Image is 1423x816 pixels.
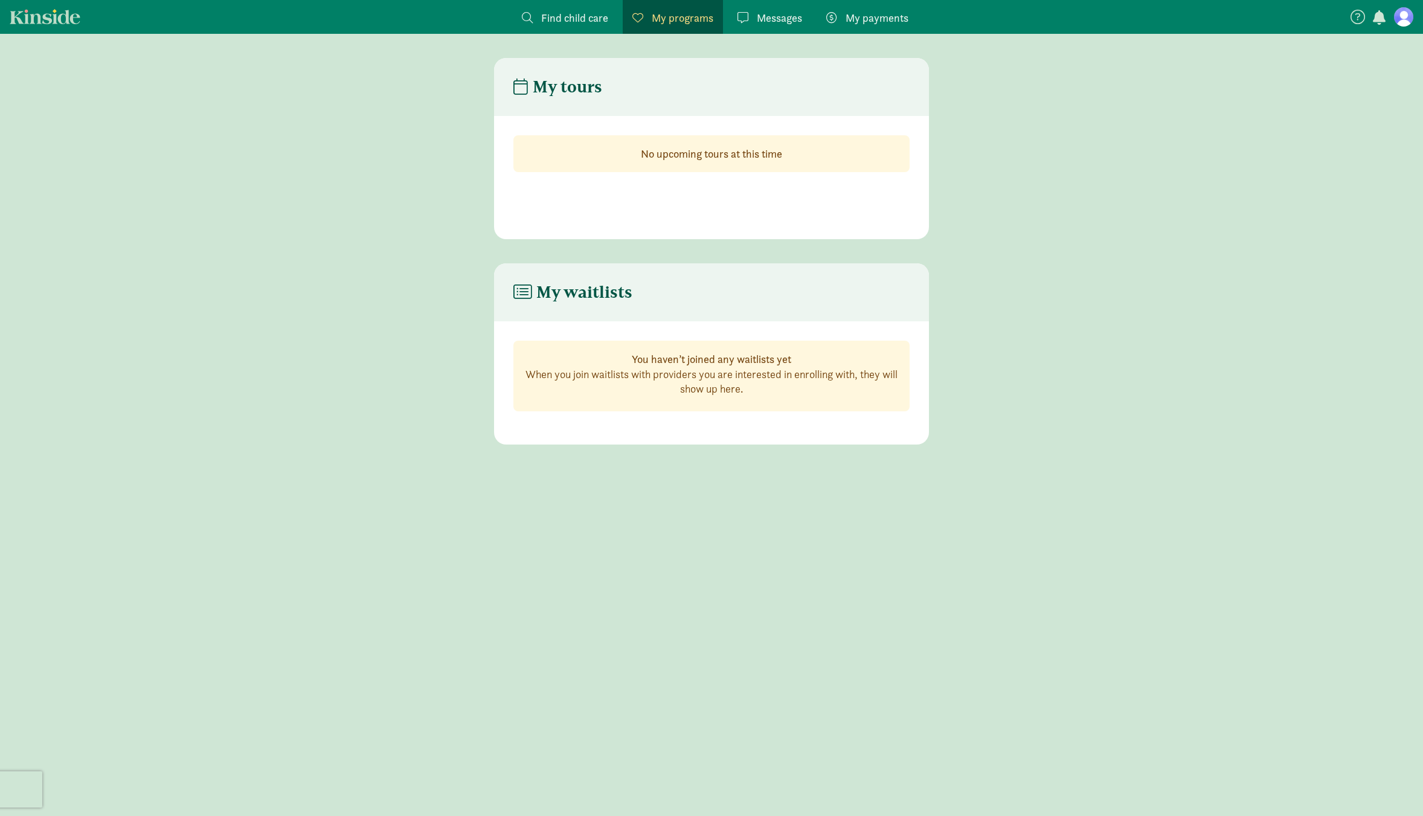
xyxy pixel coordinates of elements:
[10,9,80,24] a: Kinside
[757,10,802,26] span: Messages
[513,283,632,302] h4: My waitlists
[846,10,908,26] span: My payments
[632,352,791,366] strong: You haven’t joined any waitlists yet
[652,10,713,26] span: My programs
[641,147,782,161] strong: No upcoming tours at this time
[513,77,602,97] h4: My tours
[524,367,899,396] p: When you join waitlists with providers you are interested in enrolling with, they will show up here.
[541,10,608,26] span: Find child care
